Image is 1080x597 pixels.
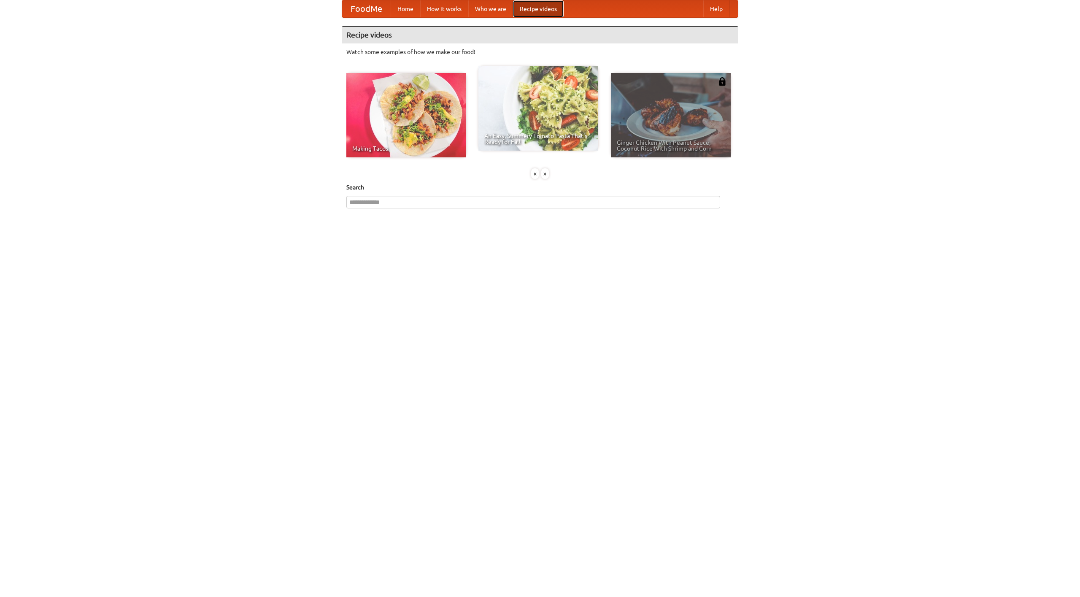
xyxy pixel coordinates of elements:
p: Watch some examples of how we make our food! [346,48,734,56]
h4: Recipe videos [342,27,738,43]
a: An Easy, Summery Tomato Pasta That's Ready for Fall [478,66,598,151]
a: Help [703,0,729,17]
a: FoodMe [342,0,391,17]
a: Making Tacos [346,73,466,157]
div: « [531,168,539,179]
a: Who we are [468,0,513,17]
a: How it works [420,0,468,17]
h5: Search [346,183,734,192]
img: 483408.png [718,77,726,86]
a: Recipe videos [513,0,564,17]
a: Home [391,0,420,17]
span: Making Tacos [352,146,460,151]
div: » [541,168,549,179]
span: An Easy, Summery Tomato Pasta That's Ready for Fall [484,133,592,145]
